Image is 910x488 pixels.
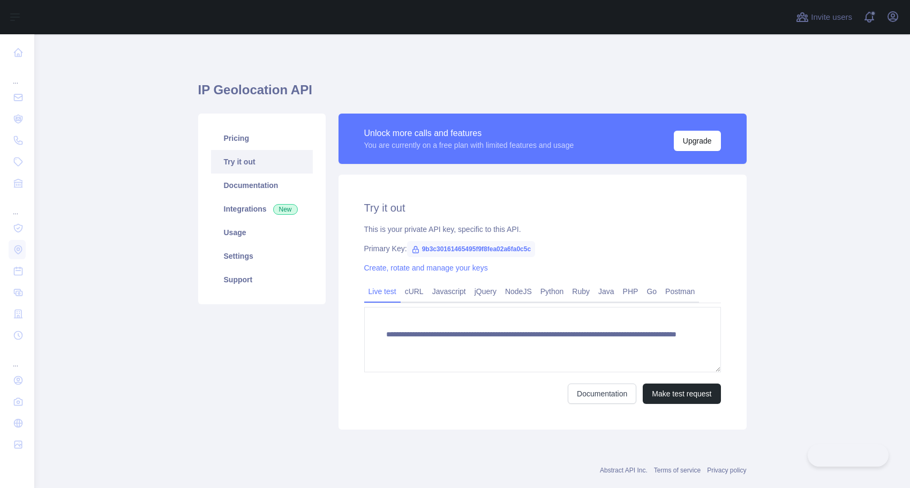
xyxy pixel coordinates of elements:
a: Integrations New [211,197,313,221]
a: Postman [661,283,699,300]
a: Try it out [211,150,313,174]
a: cURL [401,283,428,300]
div: ... [9,347,26,369]
a: NodeJS [501,283,536,300]
div: Primary Key: [364,243,721,254]
div: You are currently on a free plan with limited features and usage [364,140,574,151]
a: Javascript [428,283,470,300]
button: Upgrade [674,131,721,151]
iframe: Toggle Customer Support [808,444,889,467]
a: jQuery [470,283,501,300]
a: Ruby [568,283,594,300]
a: Go [642,283,661,300]
a: Privacy policy [707,467,746,474]
a: Documentation [568,384,636,404]
h1: IP Geolocation API [198,81,747,107]
a: Python [536,283,568,300]
a: Terms of service [654,467,701,474]
a: Usage [211,221,313,244]
div: This is your private API key, specific to this API. [364,224,721,235]
span: New [273,204,298,215]
span: Invite users [811,11,852,24]
button: Invite users [794,9,854,26]
a: PHP [619,283,643,300]
div: ... [9,64,26,86]
a: Live test [364,283,401,300]
div: Unlock more calls and features [364,127,574,140]
span: 9b3c30161465495f9f8fea02a6fa0c5c [407,241,536,257]
a: Support [211,268,313,291]
a: Create, rotate and manage your keys [364,264,488,272]
button: Make test request [643,384,720,404]
h2: Try it out [364,200,721,215]
a: Settings [211,244,313,268]
a: Abstract API Inc. [600,467,648,474]
a: Pricing [211,126,313,150]
a: Documentation [211,174,313,197]
a: Java [594,283,619,300]
div: ... [9,195,26,216]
